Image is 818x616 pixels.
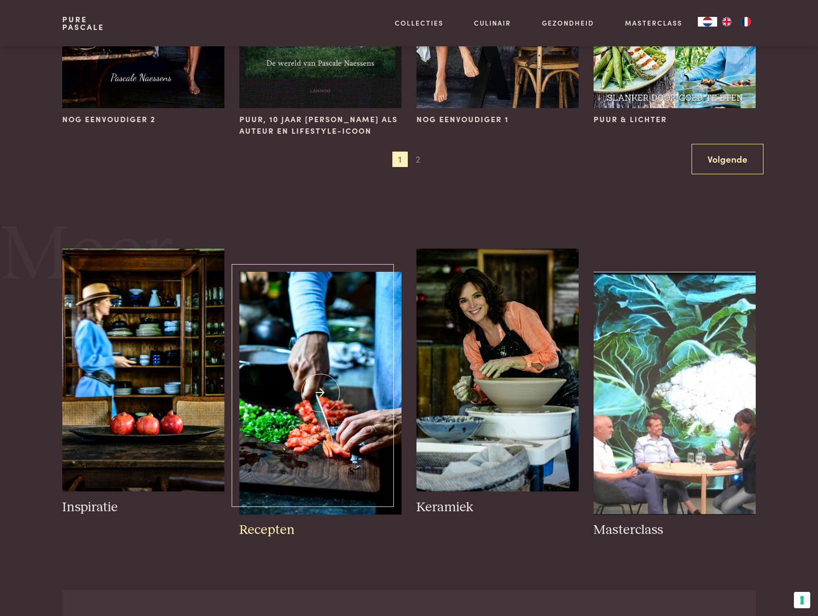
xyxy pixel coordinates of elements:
[698,17,717,27] div: Language
[692,144,763,174] a: Volgende
[239,272,401,539] a: houtwerk1_0.jpg Recepten
[239,522,401,539] h3: Recepten
[62,499,224,516] h3: Inspiratie
[62,249,224,491] img: pascale-naessens-inspiratie-Kast-gevuld-met-al-mijn-keramiek-Serax-oude-houten-schaal-met-granaat...
[474,18,511,28] a: Culinair
[717,17,756,27] ul: Language list
[794,592,810,608] button: Uw voorkeuren voor toestemming voor trackingtechnologieën
[416,249,578,516] a: pure-pascale-naessens-_DSC4234 Keramiek
[416,249,578,491] img: pure-pascale-naessens-_DSC4234
[392,152,408,167] span: 1
[416,113,509,125] span: Nog eenvoudiger 1
[410,152,426,167] span: 2
[736,17,756,27] a: FR
[625,18,682,28] a: Masterclass
[717,17,736,27] a: EN
[62,113,156,125] span: Nog eenvoudiger 2
[594,113,667,125] span: Puur & Lichter
[594,272,755,515] img: pure-pascale-naessens-Schermafbeelding 7
[416,499,578,516] h3: Keramiek
[594,522,755,539] h3: Masterclass
[62,249,224,516] a: pascale-naessens-inspiratie-Kast-gevuld-met-al-mijn-keramiek-Serax-oude-houten-schaal-met-granaat...
[542,18,594,28] a: Gezondheid
[594,272,755,539] a: pure-pascale-naessens-Schermafbeelding 7 Masterclass
[698,17,717,27] a: NL
[239,272,401,515] img: houtwerk1_0.jpg
[62,15,104,31] a: PurePascale
[239,113,401,137] span: PUUR, 10 jaar [PERSON_NAME] als auteur en lifestyle-icoon
[698,17,756,27] aside: Language selected: Nederlands
[395,18,444,28] a: Collecties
